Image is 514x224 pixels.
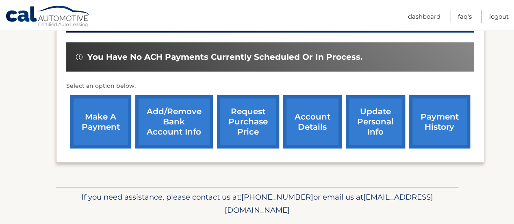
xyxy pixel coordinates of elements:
img: alert-white.svg [76,54,82,60]
a: update personal info [346,95,405,148]
a: FAQ's [458,10,472,23]
a: Cal Automotive [5,5,91,29]
p: If you need assistance, please contact us at: or email us at [61,191,453,217]
p: Select an option below: [66,81,474,91]
a: request purchase price [217,95,279,148]
a: account details [283,95,342,148]
a: Add/Remove bank account info [135,95,213,148]
a: Dashboard [408,10,440,23]
a: payment history [409,95,470,148]
span: [PHONE_NUMBER] [241,192,313,202]
span: [EMAIL_ADDRESS][DOMAIN_NAME] [225,192,433,215]
span: You have no ACH payments currently scheduled or in process. [87,52,362,62]
a: make a payment [70,95,131,148]
a: Logout [489,10,509,23]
